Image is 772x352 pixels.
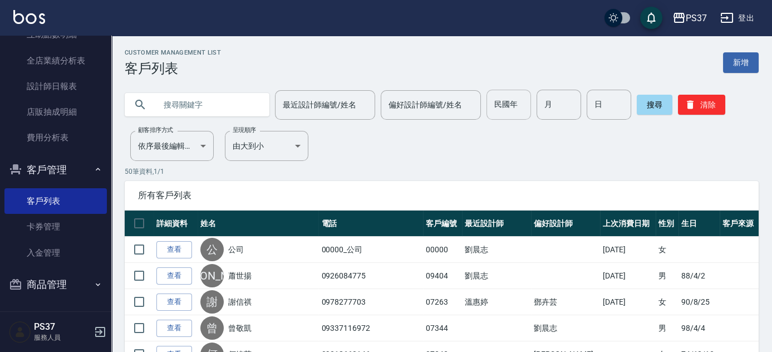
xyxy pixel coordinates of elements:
h3: 客戶列表 [125,61,221,76]
th: 客戶編號 [423,211,462,237]
button: PS37 [668,7,711,30]
a: 曾敬凱 [228,322,252,334]
input: 搜尋關鍵字 [156,90,260,120]
div: PS37 [686,11,707,25]
th: 最近設計師 [462,211,531,237]
td: 溫惠婷 [462,289,531,315]
td: 女 [656,289,678,315]
td: [DATE] [600,289,656,315]
th: 姓名 [198,211,319,237]
th: 性別 [656,211,678,237]
div: 依序最後編輯時間 [130,131,214,161]
td: 男 [656,263,678,289]
div: [PERSON_NAME] [200,264,224,287]
button: save [640,7,662,29]
td: 女 [656,237,678,263]
td: [DATE] [600,263,656,289]
td: [DATE] [600,237,656,263]
h2: Customer Management List [125,49,221,56]
td: 09404 [423,263,462,289]
img: Logo [13,10,45,24]
td: 劉晨志 [462,237,531,263]
td: 0978277703 [318,289,423,315]
a: 蕭世揚 [228,270,252,281]
td: 98/4/4 [678,315,720,341]
th: 生日 [678,211,720,237]
button: 客戶管理 [4,155,107,184]
a: 費用分析表 [4,125,107,150]
div: 曾 [200,316,224,340]
td: 00000 [423,237,462,263]
a: 查看 [156,294,192,311]
p: 50 筆資料, 1 / 1 [125,167,759,177]
a: 查看 [156,267,192,285]
button: 登出 [716,8,759,28]
label: 呈現順序 [233,126,256,134]
td: 劉晨志 [462,263,531,289]
a: 設計師日報表 [4,74,107,99]
td: 男 [656,315,678,341]
td: 0926084775 [318,263,423,289]
a: 客戶列表 [4,188,107,214]
a: 全店業績分析表 [4,48,107,74]
button: 清除 [678,95,725,115]
div: 謝 [200,290,224,314]
td: 劉晨志 [531,315,600,341]
a: 卡券管理 [4,214,107,239]
td: 09337116972 [318,315,423,341]
h5: PS37 [34,321,91,333]
p: 服務人員 [34,333,91,343]
a: 查看 [156,320,192,337]
span: 所有客戶列表 [138,190,745,201]
th: 上次消費日期 [600,211,656,237]
td: 07344 [423,315,462,341]
a: 入金管理 [4,240,107,266]
a: 店販抽成明細 [4,99,107,125]
td: 90/8/25 [678,289,720,315]
a: 查看 [156,241,192,258]
div: 由大到小 [225,131,308,161]
th: 詳細資料 [154,211,198,237]
a: 新增 [723,52,759,73]
div: 公 [200,238,224,261]
a: 謝信祺 [228,296,252,307]
th: 客戶來源 [720,211,759,237]
a: 公司 [228,244,244,255]
button: 商品管理 [4,270,107,299]
img: Person [9,321,31,343]
td: 00000_公司 [318,237,423,263]
td: 鄧卉芸 [531,289,600,315]
th: 電話 [318,211,423,237]
td: 07263 [423,289,462,315]
button: 搜尋 [637,95,672,115]
th: 偏好設計師 [531,211,600,237]
label: 顧客排序方式 [138,126,173,134]
td: 88/4/2 [678,263,720,289]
